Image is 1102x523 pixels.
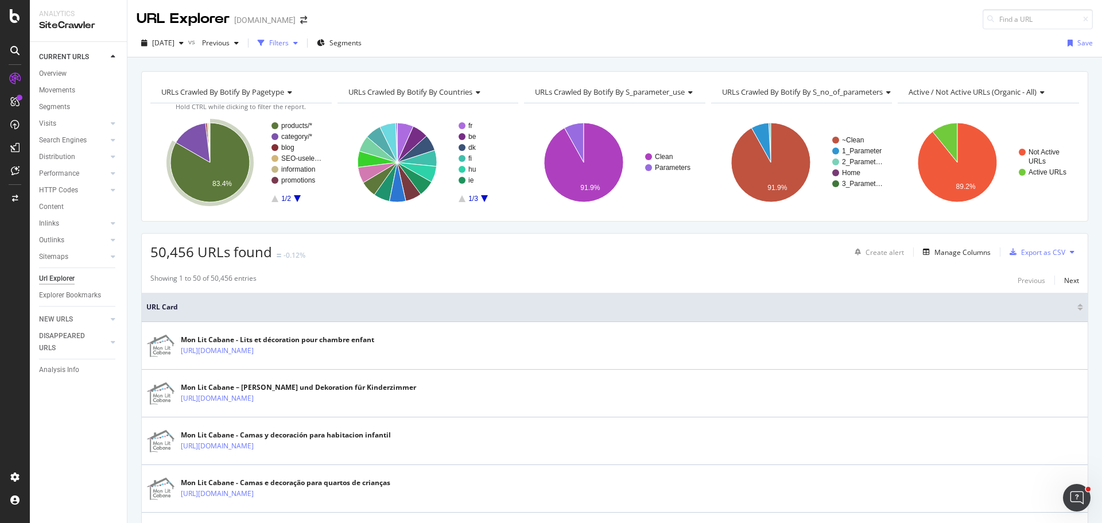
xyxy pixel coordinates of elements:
[39,234,107,246] a: Outlinks
[1029,148,1060,156] text: Not Active
[181,440,254,452] a: [URL][DOMAIN_NAME]
[18,30,28,39] img: website_grey.svg
[39,184,107,196] a: HTTP Codes
[281,165,315,173] text: information
[1063,484,1091,512] iframe: Intercom live chat
[337,113,519,212] div: A chart.
[39,273,75,285] div: Url Explorer
[234,14,296,26] div: [DOMAIN_NAME]
[146,429,175,453] img: main image
[842,180,883,188] text: 3_Paramet…
[137,9,230,29] div: URL Explorer
[468,154,472,162] text: fi
[39,151,75,163] div: Distribution
[850,243,904,261] button: Create alert
[468,195,478,203] text: 1/3
[281,195,291,203] text: 1/2
[1029,168,1066,176] text: Active URLs
[39,289,101,301] div: Explorer Bookmarks
[284,250,305,260] div: -0.12%
[39,251,107,263] a: Sitemaps
[329,38,362,48] span: Segments
[181,478,390,488] div: Mon Lit Cabane - Camas e decoração para quartos de crianças
[533,83,702,101] h4: URLs Crawled By Botify By s_parameter_use
[918,245,991,259] button: Manage Columns
[1029,157,1046,165] text: URLs
[312,34,366,52] button: Segments
[150,113,332,212] svg: A chart.
[722,87,883,97] span: URLs Crawled By Botify By s_no_of_parameters
[281,144,294,152] text: blog
[468,144,476,152] text: dk
[39,234,64,246] div: Outlinks
[898,113,1079,212] svg: A chart.
[152,38,174,48] span: 2025 Oct. 11th
[39,273,119,285] a: Url Explorer
[1018,276,1045,285] div: Previous
[39,84,75,96] div: Movements
[39,168,107,180] a: Performance
[150,273,257,287] div: Showing 1 to 50 of 50,456 entries
[281,176,315,184] text: promotions
[39,251,68,263] div: Sitemaps
[181,393,254,404] a: [URL][DOMAIN_NAME]
[39,19,118,32] div: SiteCrawler
[1021,247,1065,257] div: Export as CSV
[212,180,232,188] text: 83.4%
[114,67,123,76] img: tab_keywords_by_traffic_grey.svg
[39,313,107,326] a: NEW URLS
[842,158,883,166] text: 2_Paramet…
[39,330,107,354] a: DISAPPEARED URLS
[1077,38,1093,48] div: Save
[983,9,1093,29] input: Find a URL
[39,201,119,213] a: Content
[468,133,476,141] text: be
[909,87,1037,97] span: Active / Not Active URLs (organic - all)
[146,477,175,501] img: main image
[159,83,321,101] h4: URLs Crawled By Botify By pagetype
[39,51,89,63] div: CURRENT URLS
[39,68,119,80] a: Overview
[39,218,59,230] div: Inlinks
[906,83,1069,101] h4: Active / Not Active URLs
[39,68,67,80] div: Overview
[269,38,289,48] div: Filters
[39,118,56,130] div: Visits
[181,345,254,357] a: [URL][DOMAIN_NAME]
[137,34,188,52] button: [DATE]
[181,430,391,440] div: Mon Lit Cabane - Camas y decoración para habitacion infantil
[281,154,321,162] text: SEO-usele…
[181,335,374,345] div: Mon Lit Cabane - Lits et décoration pour chambre enfant
[1018,273,1045,287] button: Previous
[197,34,243,52] button: Previous
[524,113,705,212] svg: A chart.
[18,18,28,28] img: logo_orange.svg
[866,247,904,257] div: Create alert
[39,84,119,96] a: Movements
[468,122,472,130] text: fr
[711,113,893,212] svg: A chart.
[1064,276,1079,285] div: Next
[30,30,126,39] div: Domain: [DOMAIN_NAME]
[277,254,281,257] img: Equal
[468,176,474,184] text: ie
[39,313,73,326] div: NEW URLS
[39,330,97,354] div: DISAPPEARED URLS
[39,364,119,376] a: Analysis Info
[39,151,107,163] a: Distribution
[1063,34,1093,52] button: Save
[1064,273,1079,287] button: Next
[253,34,302,52] button: Filters
[127,68,193,75] div: Keywords by Traffic
[1005,243,1065,261] button: Export as CSV
[281,133,312,141] text: category/*
[181,382,416,393] div: Mon Lit Cabane – [PERSON_NAME] und Dekoration für Kinderzimmer
[188,37,197,47] span: vs
[348,87,472,97] span: URLs Crawled By Botify By countries
[39,289,119,301] a: Explorer Bookmarks
[956,183,976,191] text: 89.2%
[346,83,509,101] h4: URLs Crawled By Botify By countries
[44,68,103,75] div: Domain Overview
